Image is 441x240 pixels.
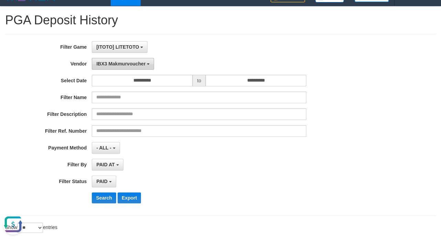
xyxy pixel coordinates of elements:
[92,41,147,53] button: [ITOTO] LITETOTO
[5,223,57,233] label: Show entries
[92,176,116,187] button: PAID
[96,145,111,151] span: - ALL -
[92,192,116,203] button: Search
[96,44,139,50] span: [ITOTO] LITETOTO
[5,13,436,27] h1: PGA Deposit History
[3,3,23,23] button: Open LiveChat chat widget
[192,75,206,86] span: to
[96,162,114,167] span: PAID AT
[96,61,145,67] span: IBX3 Makmurvoucher
[92,142,120,154] button: - ALL -
[17,223,43,233] select: Showentries
[92,159,123,170] button: PAID AT
[96,179,107,184] span: PAID
[92,58,154,70] button: IBX3 Makmurvoucher
[118,192,141,203] button: Export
